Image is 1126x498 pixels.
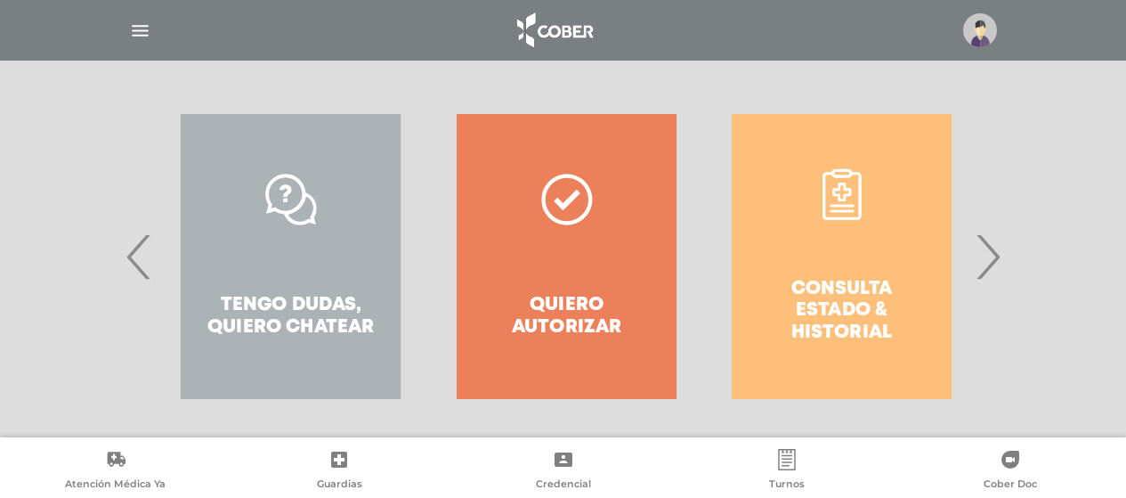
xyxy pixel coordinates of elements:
[317,478,362,494] span: Guardias
[675,449,898,494] a: Turnos
[227,449,450,494] a: Guardias
[451,449,675,494] a: Credencial
[899,449,1122,494] a: Cober Doc
[507,9,601,52] img: logo_cober_home-white.png
[963,13,997,47] img: profile-placeholder.svg
[129,20,151,42] img: Cober_menu-lines-white.svg
[122,208,157,305] span: Previous
[757,278,927,345] h4: Consulta estado & historial
[4,449,227,494] a: Atención Médica Ya
[457,114,676,399] a: Quiero autorizar
[732,114,952,399] a: Consulta estado & historial
[482,295,652,339] h4: Quiero autorizar
[769,478,805,494] span: Turnos
[65,478,166,494] span: Atención Médica Ya
[984,478,1037,494] span: Cober Doc
[970,208,1005,305] span: Next
[181,114,401,399] a: Tengo dudas, quiero chatear
[207,295,376,339] h4: Tengo dudas, quiero chatear
[536,478,591,494] span: Credencial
